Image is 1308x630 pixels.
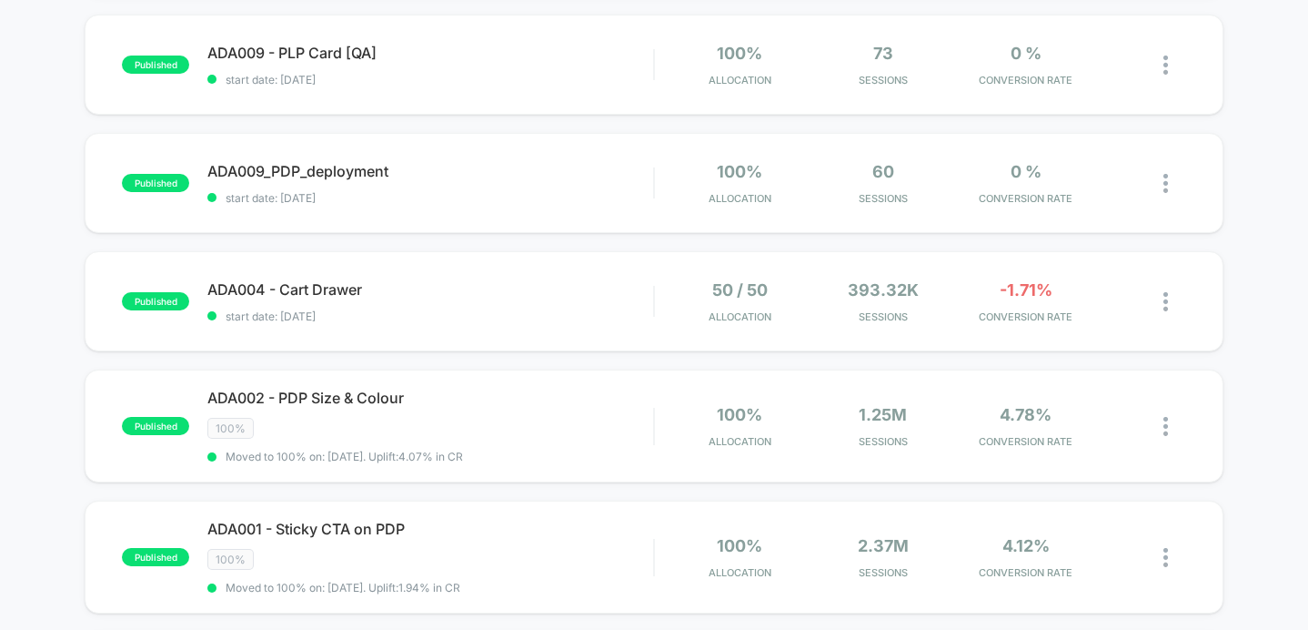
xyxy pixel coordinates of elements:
[816,435,950,448] span: Sessions
[717,162,762,181] span: 100%
[709,74,771,86] span: Allocation
[207,191,653,205] span: start date: [DATE]
[1000,405,1051,424] span: 4.78%
[207,310,653,323] span: start date: [DATE]
[1163,292,1168,311] img: close
[959,74,1092,86] span: CONVERSION RATE
[1002,536,1050,555] span: 4.12%
[122,292,189,310] span: published
[816,74,950,86] span: Sessions
[1163,548,1168,567] img: close
[1163,174,1168,193] img: close
[207,73,653,86] span: start date: [DATE]
[712,280,768,300] span: 50 / 50
[226,450,463,463] span: Moved to 100% on: [DATE] . Uplift: 4.07% in CR
[873,44,893,63] span: 73
[207,520,653,538] span: ADA001 - Sticky CTA on PDP
[872,162,894,181] span: 60
[717,536,762,555] span: 100%
[207,280,653,299] span: ADA004 - Cart Drawer
[1163,417,1168,436] img: close
[122,548,189,566] span: published
[207,44,653,62] span: ADA009 - PLP Card [QA]
[709,310,771,323] span: Allocation
[1011,162,1041,181] span: 0 %
[717,44,762,63] span: 100%
[859,405,907,424] span: 1.25M
[709,435,771,448] span: Allocation
[816,192,950,205] span: Sessions
[207,418,254,439] span: 100%
[122,56,189,74] span: published
[717,405,762,424] span: 100%
[122,174,189,192] span: published
[122,417,189,435] span: published
[959,310,1092,323] span: CONVERSION RATE
[858,536,909,555] span: 2.37M
[207,389,653,407] span: ADA002 - PDP Size & Colour
[959,435,1092,448] span: CONVERSION RATE
[226,581,460,594] span: Moved to 100% on: [DATE] . Uplift: 1.94% in CR
[207,549,254,570] span: 100%
[1163,56,1168,75] img: close
[848,280,919,300] span: 393.32k
[816,566,950,579] span: Sessions
[1000,280,1052,300] span: -1.71%
[959,566,1092,579] span: CONVERSION RATE
[709,192,771,205] span: Allocation
[959,192,1092,205] span: CONVERSION RATE
[1011,44,1041,63] span: 0 %
[816,310,950,323] span: Sessions
[709,566,771,579] span: Allocation
[207,162,653,180] span: ADA009_PDP_deployment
